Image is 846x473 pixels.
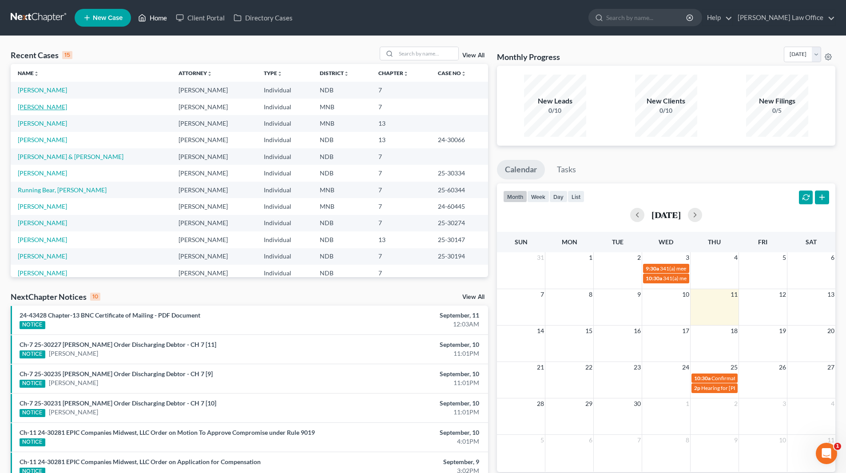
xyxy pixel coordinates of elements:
span: 18 [730,326,739,336]
a: [PERSON_NAME] [18,236,67,243]
a: [PERSON_NAME] & [PERSON_NAME] [18,153,123,160]
a: Ch-7 25-30235 [PERSON_NAME] Order Discharging Debtor - CH 7 [9] [20,370,213,378]
a: Ch-11 24-30281 EPIC Companies Midwest, LLC Order on Motion To Approve Compromise under Rule 9019 [20,429,315,436]
span: 24 [681,362,690,373]
a: [PERSON_NAME] [49,408,98,417]
a: View All [462,294,485,300]
a: 24-43428 Chapter-13 BNC Certificate of Mailing - PDF Document [20,311,200,319]
a: Help [703,10,732,26]
span: 3 [685,252,690,263]
td: [PERSON_NAME] [171,182,257,198]
td: 13 [371,115,431,131]
a: View All [462,52,485,59]
td: 25-30274 [431,215,488,231]
div: NOTICE [20,350,45,358]
span: 19 [778,326,787,336]
td: NDB [313,265,371,281]
a: Directory Cases [229,10,297,26]
span: 10:30a [646,275,662,282]
span: 16 [633,326,642,336]
td: NDB [313,248,371,265]
td: 24-30066 [431,132,488,148]
td: 7 [371,82,431,98]
td: NDB [313,82,371,98]
td: [PERSON_NAME] [171,198,257,215]
td: MNB [313,99,371,115]
span: 1 [834,443,841,450]
td: [PERSON_NAME] [171,82,257,98]
td: Individual [257,148,313,165]
iframe: Intercom live chat [816,443,837,464]
td: Individual [257,132,313,148]
i: unfold_more [207,71,212,76]
h3: Monthly Progress [497,52,560,62]
td: NDB [313,165,371,181]
span: Hearing for [PERSON_NAME] [701,385,771,391]
td: Individual [257,265,313,281]
span: 26 [778,362,787,373]
td: [PERSON_NAME] [171,132,257,148]
span: New Case [93,15,123,21]
a: [PERSON_NAME] Law Office [733,10,835,26]
a: Tasks [549,160,584,179]
td: 25-30334 [431,165,488,181]
td: Individual [257,115,313,131]
span: 10:30a [694,375,711,382]
span: Tue [612,238,624,246]
a: Districtunfold_more [320,70,349,76]
td: 25-60344 [431,182,488,198]
span: 31 [536,252,545,263]
a: Client Portal [171,10,229,26]
td: Individual [257,165,313,181]
td: 7 [371,248,431,265]
div: 10 [90,293,100,301]
span: 22 [584,362,593,373]
td: MNB [313,198,371,215]
span: 9 [636,289,642,300]
div: September, 9 [332,457,479,466]
span: 3 [782,398,787,409]
i: unfold_more [461,71,466,76]
span: 1 [685,398,690,409]
span: 2 [733,398,739,409]
td: NDB [313,148,371,165]
h2: [DATE] [651,210,681,219]
a: Chapterunfold_more [378,70,409,76]
td: 7 [371,198,431,215]
div: New Filings [746,96,808,106]
td: 7 [371,215,431,231]
a: [PERSON_NAME] [18,219,67,227]
td: 7 [371,165,431,181]
span: 9:30a [646,265,659,272]
div: 11:01PM [332,408,479,417]
a: Ch-11 24-30281 EPIC Companies Midwest, LLC Order on Application for Compensation [20,458,261,465]
span: 17 [681,326,690,336]
a: Attorneyunfold_more [179,70,212,76]
span: 7 [636,435,642,445]
div: New Clients [635,96,697,106]
span: 11 [730,289,739,300]
a: [PERSON_NAME] [49,378,98,387]
a: Calendar [497,160,545,179]
td: [PERSON_NAME] [171,248,257,265]
span: 28 [536,398,545,409]
a: [PERSON_NAME] [18,103,67,111]
span: 9 [733,435,739,445]
a: [PERSON_NAME] [18,86,67,94]
div: September, 10 [332,370,479,378]
span: 21 [536,362,545,373]
span: 8 [588,289,593,300]
span: Sat [806,238,817,246]
span: 23 [633,362,642,373]
td: 7 [371,99,431,115]
a: [PERSON_NAME] [18,203,67,210]
td: 24-60445 [431,198,488,215]
a: Nameunfold_more [18,70,39,76]
div: Recent Cases [11,50,72,60]
td: Individual [257,99,313,115]
td: 25-30194 [431,248,488,265]
i: unfold_more [34,71,39,76]
span: 8 [685,435,690,445]
span: 7 [540,289,545,300]
span: 2 [636,252,642,263]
